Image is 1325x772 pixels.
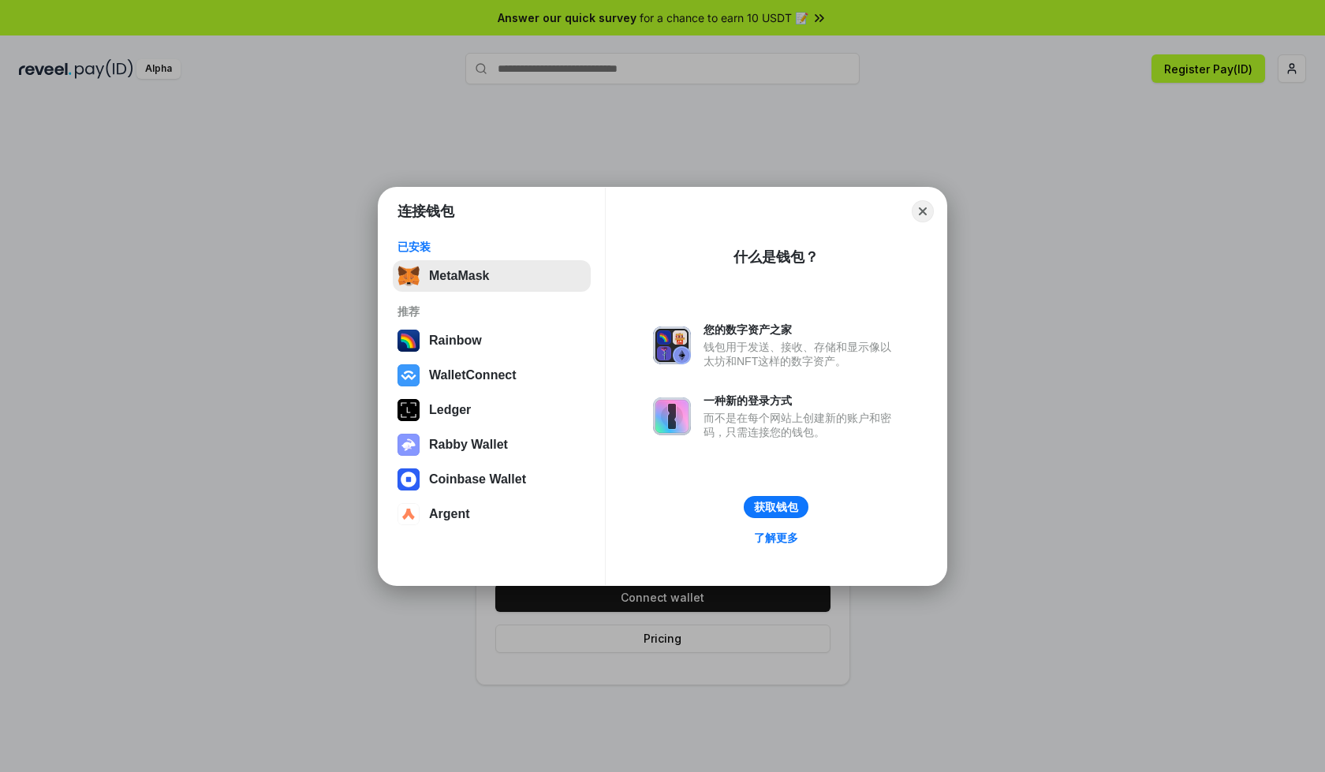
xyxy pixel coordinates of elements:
[429,472,526,487] div: Coinbase Wallet
[745,528,808,548] a: 了解更多
[912,200,934,222] button: Close
[397,503,420,525] img: svg+xml,%3Csvg%20width%3D%2228%22%20height%3D%2228%22%20viewBox%3D%220%200%2028%2028%22%20fill%3D...
[397,364,420,386] img: svg+xml,%3Csvg%20width%3D%2228%22%20height%3D%2228%22%20viewBox%3D%220%200%2028%2028%22%20fill%3D...
[397,434,420,456] img: svg+xml,%3Csvg%20xmlns%3D%22http%3A%2F%2Fwww.w3.org%2F2000%2Fsvg%22%20fill%3D%22none%22%20viewBox...
[397,468,420,490] img: svg+xml,%3Csvg%20width%3D%2228%22%20height%3D%2228%22%20viewBox%3D%220%200%2028%2028%22%20fill%3D...
[704,323,899,337] div: 您的数字资产之家
[429,507,470,521] div: Argent
[653,326,691,364] img: svg+xml,%3Csvg%20xmlns%3D%22http%3A%2F%2Fwww.w3.org%2F2000%2Fsvg%22%20fill%3D%22none%22%20viewBox...
[704,411,899,439] div: 而不是在每个网站上创建新的账户和密码，只需连接您的钱包。
[393,498,591,530] button: Argent
[397,202,454,221] h1: 连接钱包
[393,464,591,495] button: Coinbase Wallet
[429,438,508,452] div: Rabby Wallet
[397,304,586,319] div: 推荐
[754,500,798,514] div: 获取钱包
[393,360,591,391] button: WalletConnect
[653,397,691,435] img: svg+xml,%3Csvg%20xmlns%3D%22http%3A%2F%2Fwww.w3.org%2F2000%2Fsvg%22%20fill%3D%22none%22%20viewBox...
[429,269,489,283] div: MetaMask
[393,394,591,426] button: Ledger
[397,399,420,421] img: svg+xml,%3Csvg%20xmlns%3D%22http%3A%2F%2Fwww.w3.org%2F2000%2Fsvg%22%20width%3D%2228%22%20height%3...
[704,340,899,368] div: 钱包用于发送、接收、存储和显示像以太坊和NFT这样的数字资产。
[393,260,591,292] button: MetaMask
[397,330,420,352] img: svg+xml,%3Csvg%20width%3D%22120%22%20height%3D%22120%22%20viewBox%3D%220%200%20120%20120%22%20fil...
[397,240,586,254] div: 已安装
[733,248,819,267] div: 什么是钱包？
[429,368,517,382] div: WalletConnect
[397,265,420,287] img: svg+xml,%3Csvg%20fill%3D%22none%22%20height%3D%2233%22%20viewBox%3D%220%200%2035%2033%22%20width%...
[754,531,798,545] div: 了解更多
[393,325,591,356] button: Rainbow
[393,429,591,461] button: Rabby Wallet
[429,403,471,417] div: Ledger
[704,393,899,408] div: 一种新的登录方式
[744,496,808,518] button: 获取钱包
[429,334,482,348] div: Rainbow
